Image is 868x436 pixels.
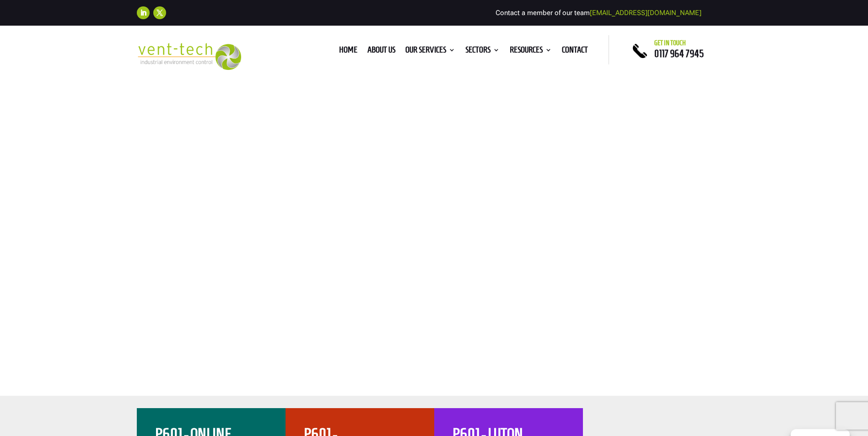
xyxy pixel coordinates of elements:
a: Sectors [465,47,500,57]
a: Resources [510,47,552,57]
a: Follow on X [153,6,166,19]
a: Home [339,47,357,57]
span: Contact a member of our team [496,9,701,17]
a: [EMAIL_ADDRESS][DOMAIN_NAME] [590,9,701,17]
img: 2023-09-27T08_35_16.549ZVENT-TECH---Clear-background [137,43,242,70]
a: 0117 964 7945 [654,48,704,59]
span: Get in touch [654,39,686,47]
a: Our Services [405,47,455,57]
a: About us [367,47,395,57]
a: Follow on LinkedIn [137,6,150,19]
a: Contact [562,47,588,57]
